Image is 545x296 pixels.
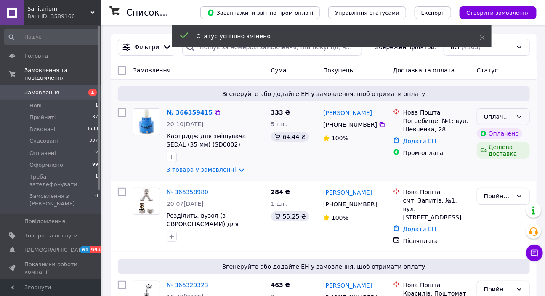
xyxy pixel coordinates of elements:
span: Треба зателефонувати [29,173,95,188]
span: Доставка та оплата [393,67,455,74]
span: Виконані [29,125,56,133]
span: 1 [88,89,97,96]
span: 100% [332,214,348,221]
span: 99+ [90,246,104,253]
button: Управління статусами [328,6,406,19]
span: 284 ₴ [271,189,290,195]
span: Показники роботи компанії [24,261,78,276]
a: Фото товару [133,188,160,215]
span: Товари та послуги [24,232,78,240]
span: Згенеруйте або додайте ЕН у замовлення, щоб отримати оплату [121,90,526,98]
span: 463 ₴ [271,282,290,288]
div: Нова Пошта [403,108,470,117]
img: Фото товару [133,109,160,135]
a: [PERSON_NAME] [323,188,372,197]
span: 1 [95,102,98,109]
span: [PHONE_NUMBER] [323,201,377,208]
span: 1 шт. [271,200,287,207]
button: Завантажити звіт по пром-оплаті [200,6,320,19]
div: 64.44 ₴ [271,132,309,142]
span: 1 [95,173,98,188]
span: Sanitarium [27,5,90,13]
span: Замовлення [133,67,170,74]
span: 37 [92,114,98,121]
span: 333 ₴ [271,109,290,116]
div: Прийнято [484,285,513,294]
a: Розділить. вузол (з ЄВРОКОНАСМАМИ) для підклеювання. 2 контурів опалення Koer KR.1150 — 3/4”x16 (... [167,212,247,253]
button: Створити замовлення [460,6,537,19]
div: Нова Пошта [403,188,470,196]
div: Погребище, №1: вул. Шевченка, 28 [403,117,470,133]
div: Нова Пошта [403,281,470,289]
div: Пром-оплата [403,149,470,157]
span: 3688 [86,125,98,133]
span: Cума [271,67,287,74]
input: Пошук [4,29,99,45]
span: Скасовані [29,137,58,145]
span: Прийняті [29,114,56,121]
a: [PERSON_NAME] [323,281,372,290]
span: Згенеруйте або додайте ЕН у замовлення, щоб отримати оплату [121,262,526,271]
a: 3 товара у замовленні [167,166,236,173]
span: Завантажити звіт по пром-оплаті [207,9,313,16]
span: 100% [332,135,348,141]
span: Статус [477,67,498,74]
a: [PERSON_NAME] [323,109,372,117]
a: Додати ЕН [403,226,436,232]
a: № 366329323 [167,282,208,288]
span: 20:07[DATE] [167,200,204,207]
span: 61 [80,246,90,253]
div: смт. Запитів, №1: вул. [STREET_ADDRESS] [403,196,470,221]
span: 2 [95,149,98,157]
div: Післяплата [403,237,470,245]
span: 0 [95,192,98,208]
span: Головна [24,52,48,60]
a: № 366359415 [167,109,213,116]
div: 55.25 ₴ [271,211,309,221]
span: 99 [92,161,98,169]
span: Замовлення [24,89,59,96]
span: 20:10[DATE] [167,121,204,128]
span: Оплачені [29,149,56,157]
button: Чат з покупцем [526,245,543,261]
a: Картридж для змішувача SEDAL (35 мм) (SD0002) короткий керамічний Іспанія [167,133,257,156]
a: № 366358980 [167,189,208,195]
span: [PHONE_NUMBER] [323,121,377,128]
span: Нові [29,102,42,109]
div: Статус успішно змінено [197,32,458,40]
button: Експорт [415,6,452,19]
span: [DEMOGRAPHIC_DATA] [24,246,87,254]
span: Замовлення та повідомлення [24,67,101,82]
span: Оформлено [29,161,63,169]
span: Експорт [421,10,445,16]
span: Управління статусами [335,10,399,16]
div: Ваш ID: 3589166 [27,13,101,20]
span: Фільтри [134,43,159,51]
a: Фото товару [133,108,160,135]
span: Повідомлення [24,218,65,225]
div: Оплачено [477,128,522,139]
span: Замовлення з [PERSON_NAME] [29,192,95,208]
span: Створити замовлення [466,10,530,16]
div: Дешева доставка [477,142,530,159]
span: 337 [89,137,98,145]
div: Прийнято [484,192,513,201]
a: Додати ЕН [403,138,436,144]
h1: Список замовлень [126,8,212,18]
span: 5 шт. [271,121,287,128]
img: Фото товару [133,188,160,214]
span: Покупець [323,67,353,74]
a: Створити замовлення [451,9,537,16]
div: Оплачено [484,112,513,121]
